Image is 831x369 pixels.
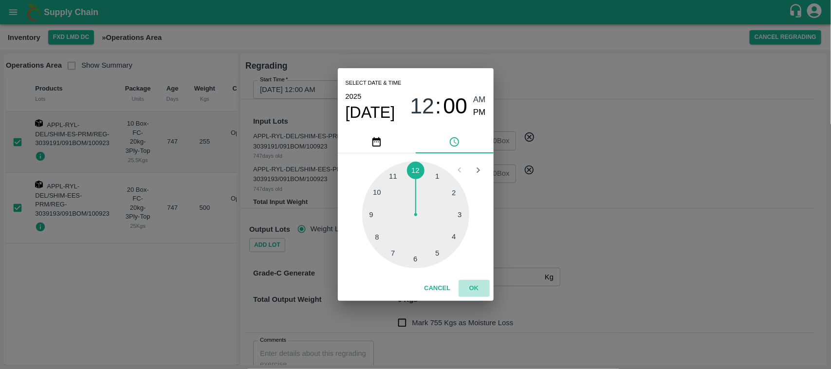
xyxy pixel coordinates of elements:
button: [DATE] [346,103,395,122]
button: pick date [338,130,416,153]
button: 12 [410,93,434,119]
button: Cancel [420,280,454,297]
button: OK [459,280,490,297]
button: 00 [443,93,467,119]
span: : [435,93,441,119]
span: Select date & time [346,76,402,91]
button: 2025 [346,90,362,103]
button: PM [473,106,486,119]
button: Open next view [469,161,487,179]
button: AM [473,93,486,107]
button: pick time [416,130,494,153]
